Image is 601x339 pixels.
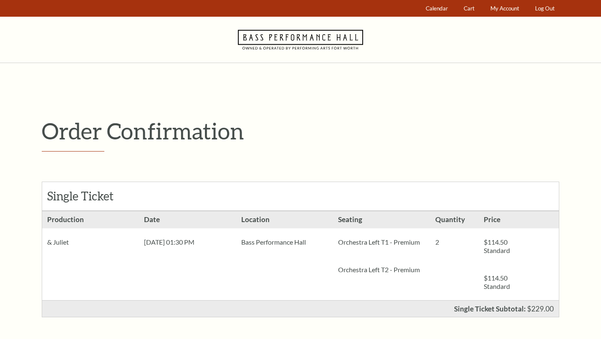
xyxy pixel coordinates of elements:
span: $229.00 [527,304,554,313]
p: Order Confirmation [42,117,559,144]
span: Bass Performance Hall [241,238,306,246]
span: Cart [464,5,475,12]
h3: Date [139,211,236,228]
span: $114.50 Standard [484,274,510,290]
a: Log Out [531,0,559,17]
span: $114.50 Standard [484,238,510,254]
div: [DATE] 01:30 PM [139,228,236,256]
h3: Price [479,211,527,228]
span: Calendar [426,5,448,12]
h3: Seating [333,211,430,228]
p: 2 [435,238,474,246]
h3: Location [236,211,333,228]
a: Calendar [422,0,452,17]
h3: Production [42,211,139,228]
h2: Single Ticket [47,189,139,203]
p: Single Ticket Subtotal: [454,305,526,312]
span: My Account [490,5,519,12]
h3: Quantity [430,211,479,228]
p: Orchestra Left T2 - Premium [338,266,425,274]
p: Orchestra Left T1 - Premium [338,238,425,246]
div: & Juliet [42,228,139,256]
a: My Account [487,0,523,17]
a: Cart [460,0,479,17]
